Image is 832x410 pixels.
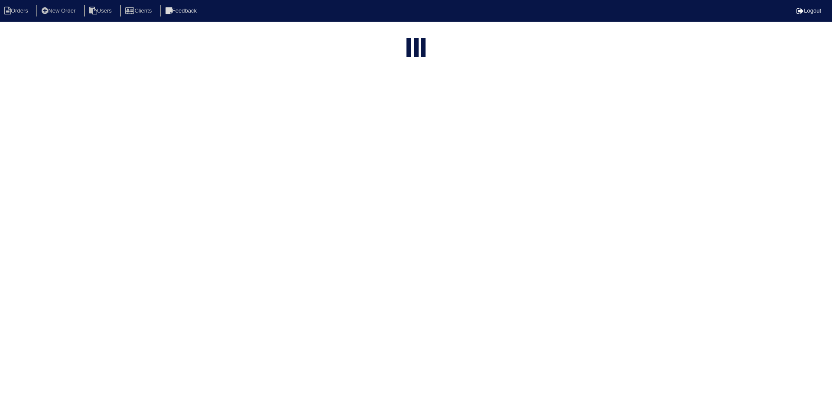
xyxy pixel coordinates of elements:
a: Users [84,7,119,14]
li: Users [84,5,119,17]
li: Feedback [160,5,204,17]
div: loading... [414,38,419,59]
li: Clients [120,5,159,17]
a: New Order [36,7,82,14]
a: Logout [796,7,821,14]
a: Clients [120,7,159,14]
li: New Order [36,5,82,17]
